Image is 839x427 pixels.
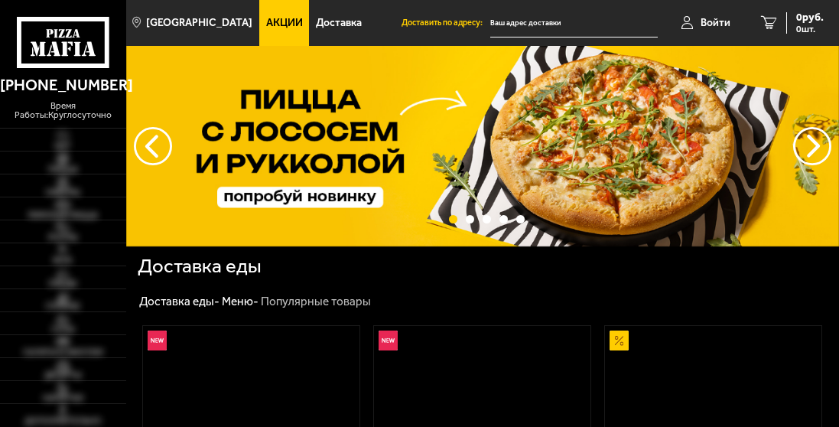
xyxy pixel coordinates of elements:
img: Акционный [610,331,629,350]
input: Ваш адрес доставки [490,9,658,37]
button: точки переключения [499,215,508,223]
button: следующий [134,127,172,165]
button: точки переключения [449,215,457,223]
span: 0 шт. [796,24,824,34]
span: Доставка [316,18,362,28]
a: Доставка еды- [139,295,220,308]
h1: Доставка еды [138,256,262,276]
img: Новинка [379,331,398,350]
button: точки переключения [483,215,491,223]
button: точки переключения [466,215,474,223]
button: точки переключения [516,215,525,223]
span: Войти [701,18,730,28]
span: [GEOGRAPHIC_DATA] [146,18,252,28]
span: 0 руб. [796,12,824,23]
span: Доставить по адресу: [402,19,490,28]
a: Меню- [222,295,259,308]
span: Акции [266,18,303,28]
img: Новинка [148,331,167,350]
div: Популярные товары [261,294,371,309]
button: предыдущий [793,127,831,165]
